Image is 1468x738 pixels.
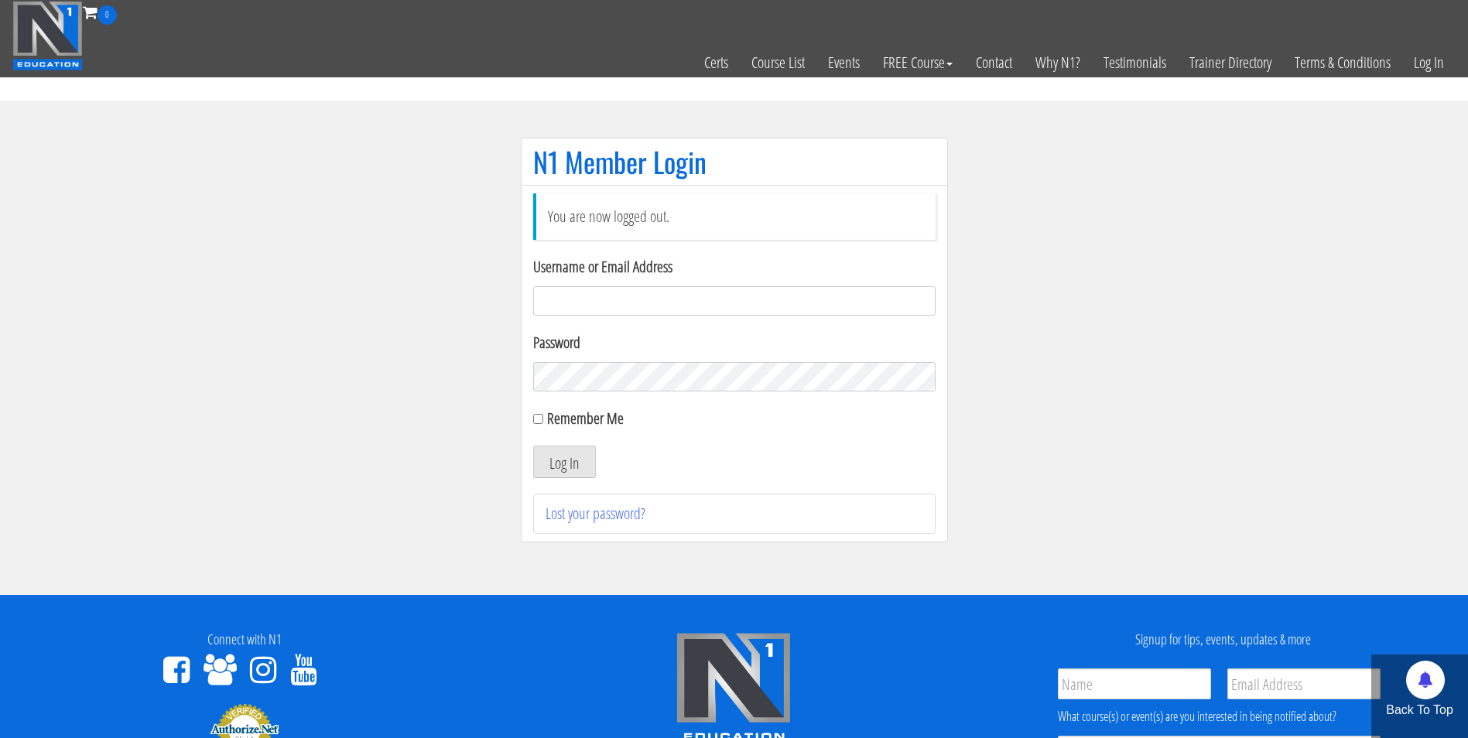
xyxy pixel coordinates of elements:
a: FREE Course [871,25,964,101]
img: n1-education [12,1,83,70]
a: Terms & Conditions [1283,25,1402,101]
a: Log In [1402,25,1456,101]
p: Back To Top [1371,701,1468,719]
label: Username or Email Address [533,255,936,278]
label: Password [533,331,936,354]
input: Email Address [1227,668,1381,699]
div: What course(s) or event(s) are you interested in being notified about? [1058,707,1381,726]
h4: Signup for tips, events, updates & more [991,632,1456,647]
a: Events [816,25,871,101]
a: Lost your password? [546,503,645,524]
li: You are now logged out. [533,193,936,240]
button: Log In [533,446,596,478]
h4: Connect with N1 [12,632,477,647]
input: Name [1058,668,1211,699]
h1: N1 Member Login [533,146,936,177]
a: Why N1? [1024,25,1092,101]
a: Testimonials [1092,25,1178,101]
span: 0 [98,5,117,25]
label: Remember Me [547,408,624,429]
a: Certs [693,25,740,101]
a: Trainer Directory [1178,25,1283,101]
a: Contact [964,25,1024,101]
a: Course List [740,25,816,101]
a: 0 [83,2,117,22]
